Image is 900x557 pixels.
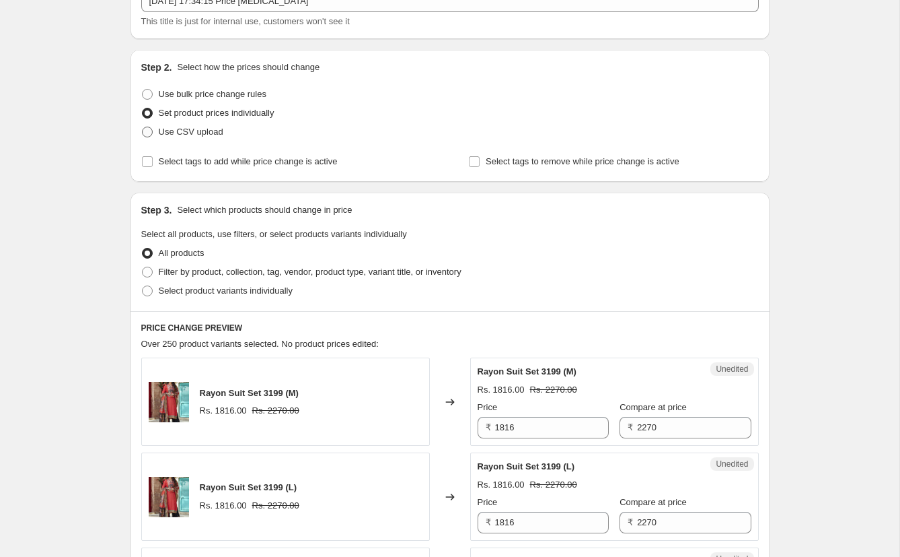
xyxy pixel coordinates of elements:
span: Price [478,497,498,507]
span: Set product prices individually [159,108,274,118]
span: Select tags to remove while price change is active [486,156,679,166]
span: Select product variants individually [159,286,293,296]
span: Rs. 1816.00 [200,500,247,511]
span: Use CSV upload [159,127,223,137]
span: Rs. 1816.00 [200,405,247,416]
h2: Step 2. [141,61,172,74]
span: Price [478,402,498,412]
img: 3199_Gajri_I_80x.jpg [149,477,189,517]
span: Rayon Suit Set 3199 (M) [200,388,299,398]
span: ₹ [628,422,633,432]
span: Compare at price [620,497,687,507]
img: 3199_Gajri_I_80x.jpg [149,382,189,422]
span: Rs. 2270.00 [252,500,299,511]
span: Rayon Suit Set 3199 (L) [200,482,297,492]
span: Rs. 2270.00 [530,480,577,490]
span: ₹ [486,517,491,527]
span: Select all products, use filters, or select products variants individually [141,229,407,239]
span: Over 250 product variants selected. No product prices edited: [141,339,379,349]
span: All products [159,248,204,258]
p: Select how the prices should change [177,61,320,74]
h6: PRICE CHANGE PREVIEW [141,323,759,333]
span: Rs. 2270.00 [252,405,299,416]
span: Rs. 1816.00 [478,480,525,490]
span: Rs. 1816.00 [478,385,525,395]
span: Rs. 2270.00 [530,385,577,395]
span: Select tags to add while price change is active [159,156,338,166]
span: Rayon Suit Set 3199 (M) [478,366,576,376]
span: ₹ [486,422,491,432]
p: Select which products should change in price [177,203,352,217]
span: Compare at price [620,402,687,412]
span: ₹ [628,517,633,527]
span: Rayon Suit Set 3199 (L) [478,461,574,471]
h2: Step 3. [141,203,172,217]
span: Use bulk price change rules [159,89,266,99]
span: Unedited [716,459,748,469]
span: Unedited [716,364,748,374]
span: Filter by product, collection, tag, vendor, product type, variant title, or inventory [159,267,461,277]
span: This title is just for internal use, customers won't see it [141,16,350,26]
